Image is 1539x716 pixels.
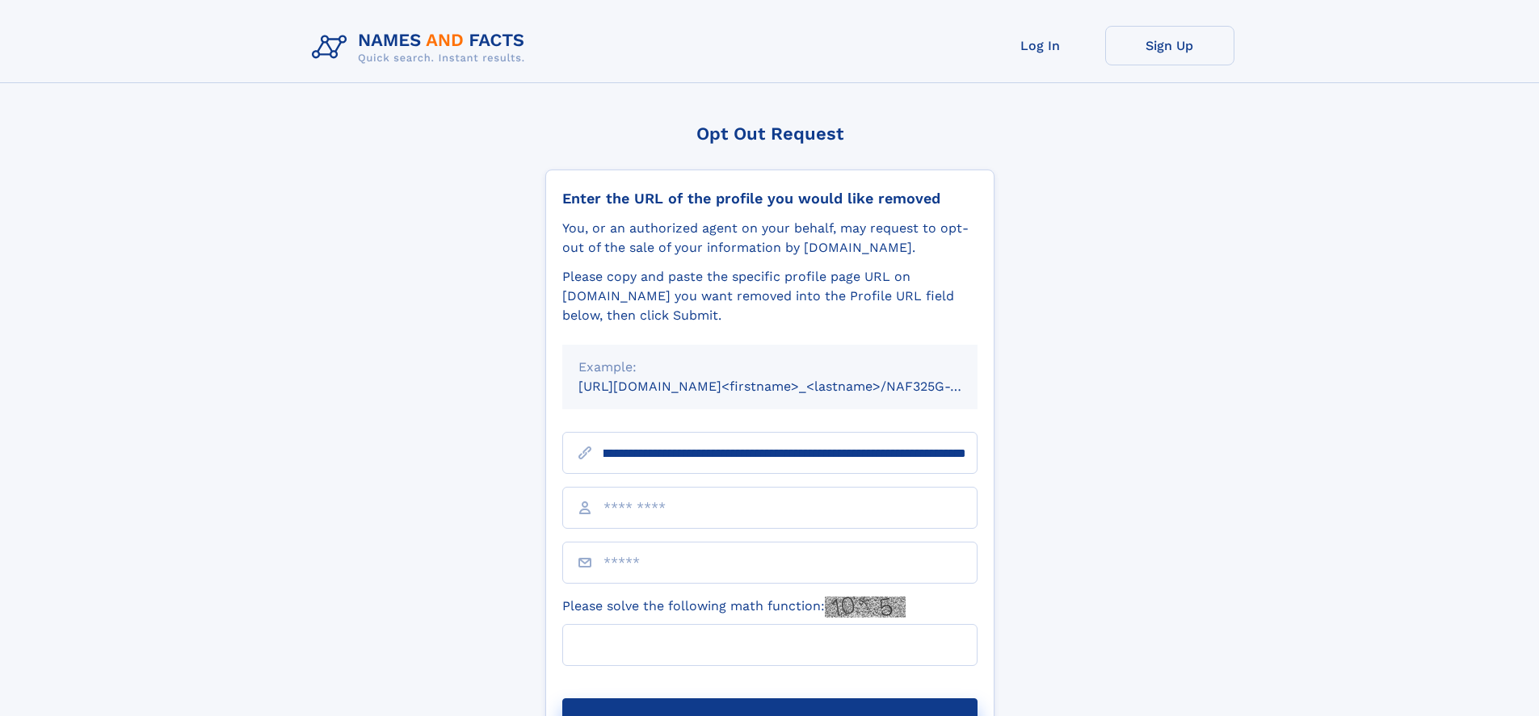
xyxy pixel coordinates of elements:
[562,597,906,618] label: Please solve the following math function:
[305,26,538,69] img: Logo Names and Facts
[562,219,978,258] div: You, or an authorized agent on your behalf, may request to opt-out of the sale of your informatio...
[562,190,978,207] div: Enter the URL of the profile you would like removed
[578,358,961,377] div: Example:
[545,124,994,144] div: Opt Out Request
[976,26,1105,65] a: Log In
[562,267,978,325] div: Please copy and paste the specific profile page URL on [DOMAIN_NAME] you want removed into the Pr...
[578,379,1008,394] small: [URL][DOMAIN_NAME]<firstname>_<lastname>/NAF325G-xxxxxxxx
[1105,26,1234,65] a: Sign Up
